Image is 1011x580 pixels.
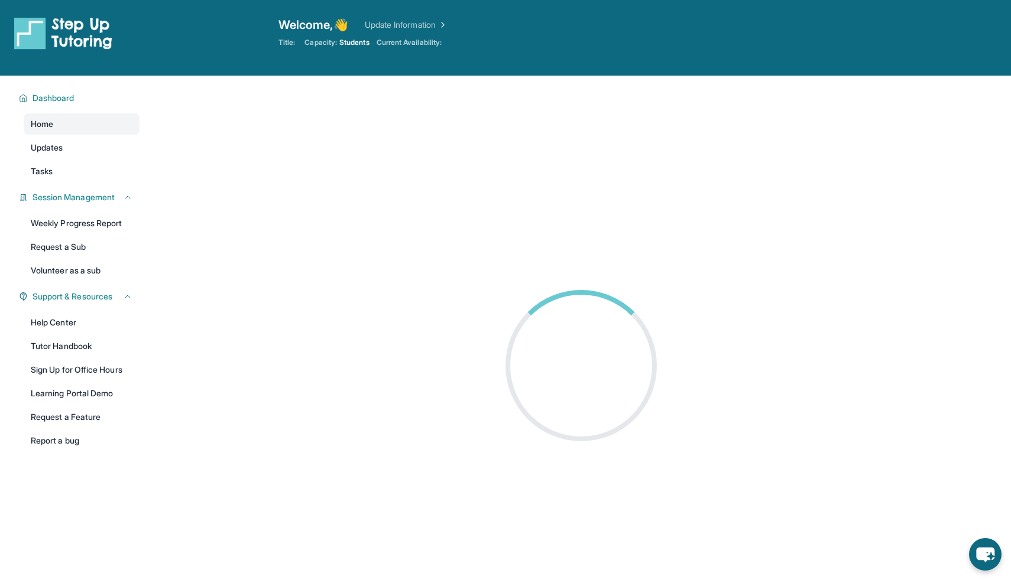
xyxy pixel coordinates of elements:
span: Support & Resources [33,291,112,302]
span: Home [31,118,53,130]
span: Welcome, 👋 [278,17,348,33]
a: Report a bug [24,430,140,451]
button: Dashboard [28,92,132,104]
a: Volunteer as a sub [24,260,140,281]
span: Current Availability: [377,38,442,47]
span: Updates [31,142,63,154]
span: Capacity: [304,38,337,47]
a: Update Information [365,19,448,31]
img: logo [14,17,112,50]
a: Learning Portal Demo [24,383,140,404]
a: Tutor Handbook [24,335,140,357]
button: Support & Resources [28,291,132,302]
a: Tasks [24,161,140,182]
a: Weekly Progress Report [24,213,140,234]
span: Session Management [33,191,115,203]
a: Sign Up for Office Hours [24,359,140,380]
span: Tasks [31,165,53,177]
span: Title: [278,38,295,47]
a: Request a Sub [24,236,140,258]
a: Request a Feature [24,406,140,428]
img: Chevron Right [436,19,448,31]
button: Session Management [28,191,132,203]
a: Updates [24,137,140,158]
span: Dashboard [33,92,74,104]
button: chat-button [969,538,1002,571]
a: Home [24,113,140,135]
a: Help Center [24,312,140,333]
span: Students [339,38,370,47]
